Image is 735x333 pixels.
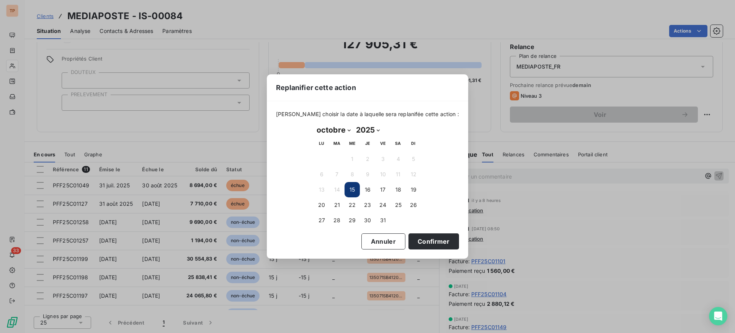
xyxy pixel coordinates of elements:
th: mardi [329,136,345,151]
button: 25 [390,197,406,213]
th: lundi [314,136,329,151]
button: 11 [390,167,406,182]
button: 31 [375,213,390,228]
button: 3 [375,151,390,167]
button: 1 [345,151,360,167]
div: Open Intercom Messenger [709,307,727,325]
button: 7 [329,167,345,182]
button: 14 [329,182,345,197]
button: Confirmer [408,233,459,249]
button: 30 [360,213,375,228]
button: 17 [375,182,390,197]
button: 2 [360,151,375,167]
button: 20 [314,197,329,213]
th: dimanche [406,136,421,151]
button: 29 [345,213,360,228]
button: 18 [390,182,406,197]
button: 6 [314,167,329,182]
button: 4 [390,151,406,167]
span: [PERSON_NAME] choisir la date à laquelle sera replanifée cette action : [276,110,459,118]
button: 10 [375,167,390,182]
button: Annuler [361,233,405,249]
th: jeudi [360,136,375,151]
th: vendredi [375,136,390,151]
button: 5 [406,151,421,167]
button: 16 [360,182,375,197]
th: mercredi [345,136,360,151]
button: 28 [329,213,345,228]
button: 15 [345,182,360,197]
th: samedi [390,136,406,151]
button: 26 [406,197,421,213]
span: Replanifier cette action [276,82,356,93]
button: 21 [329,197,345,213]
button: 9 [360,167,375,182]
button: 23 [360,197,375,213]
button: 8 [345,167,360,182]
button: 22 [345,197,360,213]
button: 27 [314,213,329,228]
button: 13 [314,182,329,197]
button: 24 [375,197,390,213]
button: 12 [406,167,421,182]
button: 19 [406,182,421,197]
